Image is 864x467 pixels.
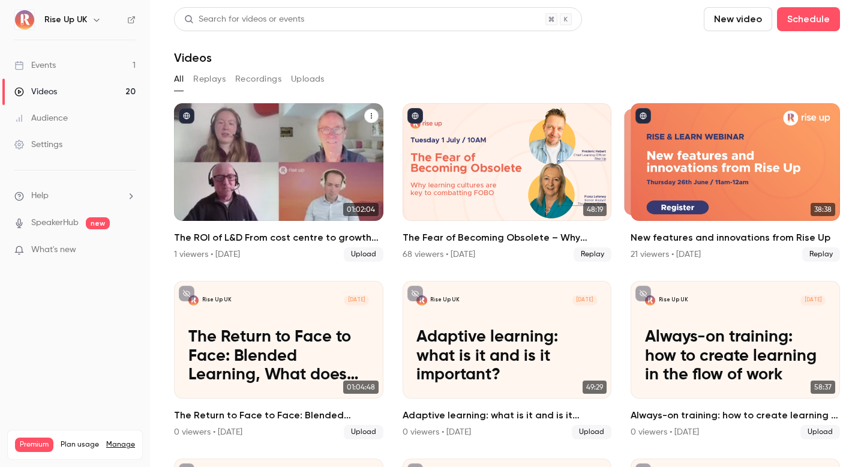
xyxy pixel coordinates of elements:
div: 1 viewers • [DATE] [174,249,240,261]
a: Adaptive learning: what is it and is it important?Rise Up UK[DATE]Adaptive learning: what is it a... [403,281,612,439]
p: The Return to Face to Face: Blended Learning, What does that look like Post-Covid [188,328,370,385]
div: Settings [14,139,62,151]
span: Upload [800,425,840,439]
div: 0 viewers • [DATE] [174,426,242,438]
li: The Return to Face to Face: Blended Learning, What does that look like Post-Covid [174,281,383,439]
a: 01:02:04The ROI of L&D From cost centre to growth engine1 viewers • [DATE]Upload [174,103,383,262]
button: All [174,70,184,89]
div: 21 viewers • [DATE] [631,249,701,261]
span: 49:29 [583,381,607,394]
h2: The Return to Face to Face: Blended Learning, What does that look like Post-Covid [174,408,383,423]
h2: Adaptive learning: what is it and is it important? [403,408,612,423]
span: [DATE] [800,295,826,306]
a: 38:3838:38New features and innovations from Rise Up21 viewers • [DATE]Replay [631,103,840,262]
a: Manage [106,440,135,450]
button: New video [704,7,772,31]
span: Replay [802,247,840,262]
span: 48:19 [583,203,607,216]
h1: Videos [174,50,212,65]
a: SpeakerHub [31,217,79,229]
span: Upload [572,425,611,439]
p: Rise Up UK [202,297,232,304]
button: Uploads [291,70,325,89]
p: Rise Up UK [430,297,460,304]
div: Search for videos or events [184,13,304,26]
h2: Always-on training: how to create learning in the flow of work [631,408,840,423]
span: new [86,217,110,229]
li: The Fear of Becoming Obsolete – Why Learning Cultures are Key to Combatting FOBO [403,103,612,262]
a: 48:19The Fear of Becoming Obsolete – Why Learning Cultures are Key to Combatting FOBO68 viewers •... [403,103,612,262]
h6: Rise Up UK [44,14,87,26]
p: Rise Up UK [659,297,688,304]
button: published [407,108,423,124]
button: Schedule [777,7,840,31]
span: Help [31,190,49,202]
span: 38:38 [811,203,835,216]
span: [DATE] [344,295,369,306]
div: 0 viewers • [DATE] [631,426,699,438]
img: Rise Up UK [15,10,34,29]
span: 01:02:04 [343,203,379,216]
div: 0 viewers • [DATE] [403,426,471,438]
p: Adaptive learning: what is it and is it important? [416,328,598,385]
span: Upload [344,247,383,262]
span: 01:04:48 [343,381,379,394]
div: Events [14,59,56,71]
div: 68 viewers • [DATE] [403,249,475,261]
iframe: Noticeable Trigger [121,245,136,256]
li: Adaptive learning: what is it and is it important? [403,281,612,439]
span: [DATE] [572,295,598,306]
button: unpublished [407,286,423,301]
a: The Return to Face to Face: Blended Learning, What does that look like Post-CovidRise Up UK[DATE]... [174,281,383,439]
button: published [635,108,651,124]
p: Always-on training: how to create learning in the flow of work [645,328,826,385]
span: Premium [15,438,53,452]
h2: The Fear of Becoming Obsolete – Why Learning Cultures are Key to Combatting FOBO [403,230,612,245]
button: Replays [193,70,226,89]
div: Audience [14,112,68,124]
button: unpublished [179,286,194,301]
h2: New features and innovations from Rise Up [631,230,840,245]
div: Videos [14,86,57,98]
a: Always-on training: how to create learning in the flow of workRise Up UK[DATE]Always-on training:... [631,281,840,439]
span: What's new [31,244,76,256]
li: help-dropdown-opener [14,190,136,202]
section: Videos [174,7,840,460]
li: Always-on training: how to create learning in the flow of work [631,281,840,439]
span: Upload [344,425,383,439]
button: published [179,108,194,124]
span: Plan usage [61,440,99,450]
h2: The ROI of L&D From cost centre to growth engine [174,230,383,245]
li: New features and innovations from Rise Up [631,103,840,262]
button: Recordings [235,70,281,89]
span: 58:37 [811,381,835,394]
li: The ROI of L&D From cost centre to growth engine [174,103,383,262]
span: Replay [574,247,611,262]
button: unpublished [635,286,651,301]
